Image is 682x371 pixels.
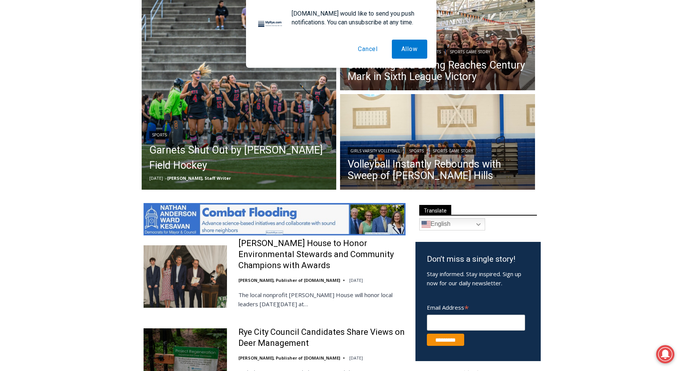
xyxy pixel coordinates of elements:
div: Birds of Prey: Falcon and hawk demos [80,22,110,62]
a: [PERSON_NAME] House to Honor Environmental Stewards and Community Champions with Awards [238,238,406,271]
a: Rye City Council Candidates Share Views on Deer Management [238,327,406,349]
h4: [PERSON_NAME] Read Sanctuary Fall Fest: [DATE] [6,77,101,94]
a: [PERSON_NAME] Read Sanctuary Fall Fest: [DATE] [0,76,114,95]
span: Translate [419,205,451,215]
div: 6 [89,64,93,72]
span: – [165,175,167,181]
button: Allow [392,40,427,59]
time: [DATE] [349,277,363,283]
div: / [85,64,87,72]
p: Stay informed. Stay inspired. Sign up now for our daily newsletter. [427,269,529,288]
a: Swimming and Diving Reaches Century Mark in Sixth League Victory [348,59,527,82]
a: [PERSON_NAME], Publisher of [DOMAIN_NAME] [238,277,340,283]
div: [DOMAIN_NAME] would like to send you push notifications. You can unsubscribe at any time. [286,9,427,27]
a: English [419,218,485,230]
h3: Don’t miss a single story! [427,253,529,265]
a: Intern @ [DOMAIN_NAME] [183,74,369,95]
a: [PERSON_NAME], Staff Writer [167,175,231,181]
time: [DATE] [349,355,363,361]
p: The local nonprofit [PERSON_NAME] House will honor local leaders [DATE][DATE] at… [238,290,406,309]
div: 2 [80,64,83,72]
a: Read More Volleyball Instantly Rebounds with Sweep of Byram Hills [340,94,535,192]
img: en [422,220,431,229]
a: [PERSON_NAME], Publisher of [DOMAIN_NAME] [238,355,340,361]
a: Girls Varsity Volleyball [348,147,403,155]
a: Garnets Shut Out by [PERSON_NAME] Field Hockey [149,142,329,173]
div: Apply Now <> summer and RHS senior internships available [192,0,360,74]
a: Volleyball Instantly Rebounds with Sweep of [PERSON_NAME] Hills [348,158,527,181]
time: [DATE] [149,175,163,181]
span: Intern @ [DOMAIN_NAME] [199,76,353,93]
div: | | [348,146,527,155]
button: Cancel [348,40,387,59]
a: Sports [406,147,426,155]
label: Email Address [427,300,525,313]
a: Sports Game Story [430,147,476,155]
img: (PHOTO: The 2025 Rye Varsity Volleyball team from a 3-0 win vs. Port Chester on Saturday, Septemb... [340,94,535,192]
a: Sports [149,131,169,139]
img: notification icon [255,9,286,40]
img: Wainwright House to Honor Environmental Stewards and Community Champions with Awards [144,245,227,308]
